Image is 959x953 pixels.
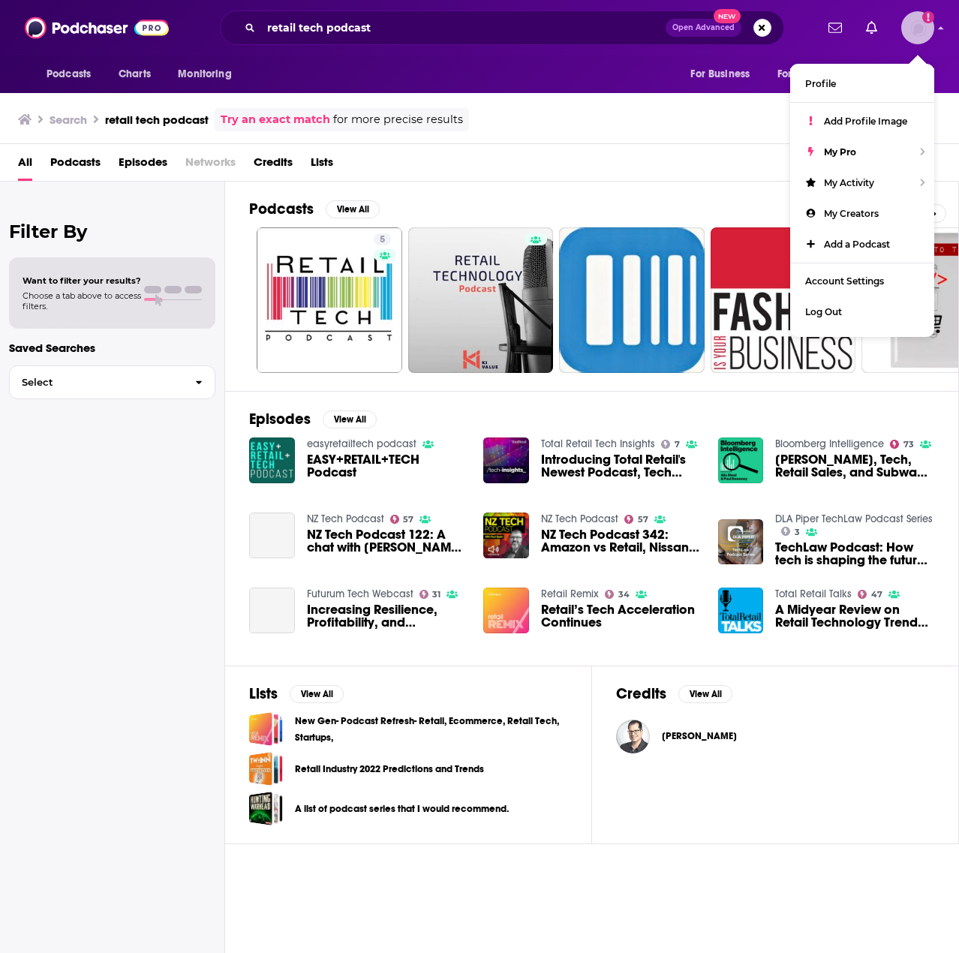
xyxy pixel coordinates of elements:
[541,588,599,600] a: Retail Remix
[541,528,700,554] a: NZ Tech Podcast 342: Amazon vs Retail, Nissan Autonomous cars, Microsoft Surface Laptop, Oracle v...
[822,15,848,41] a: Show notifications dropdown
[795,529,800,536] span: 3
[261,16,666,40] input: Search podcasts, credits, & more...
[824,239,890,250] span: Add a Podcast
[790,198,934,229] a: My Creators
[662,730,737,742] a: Ricardo Belmar
[661,440,680,449] a: 7
[390,515,414,524] a: 57
[675,441,680,448] span: 7
[23,275,141,286] span: Want to filter your results?
[326,200,380,218] button: View All
[307,588,413,600] a: Futurum Tech Webcast
[541,453,700,479] a: Introducing Total Retail's Newest Podcast, Tech Insights
[483,437,529,483] img: Introducing Total Retail's Newest Podcast, Tech Insights
[871,591,882,598] span: 47
[119,64,151,85] span: Charts
[718,588,764,633] a: A Midyear Review on Retail Technology Trends With Omni Talk Retail
[432,591,440,598] span: 31
[775,437,884,450] a: Bloomberg Intelligence
[775,513,933,525] a: DLA Piper TechLaw Podcast Series
[220,11,784,45] div: Search podcasts, credits, & more...
[254,150,293,181] span: Credits
[249,437,295,483] img: EASY+RETAIL+TECH Podcast
[718,519,764,565] a: TechLaw Podcast: How tech is shaping the future of retail.
[901,11,934,44] img: User Profile
[249,513,295,558] a: NZ Tech Podcast 122: A chat with Chris Quin - CEO Telecom Retail
[18,150,32,181] a: All
[824,177,874,188] span: My Activity
[403,516,413,523] span: 57
[672,24,735,32] span: Open Advanced
[50,150,101,181] a: Podcasts
[901,11,934,44] span: Logged in as rpearson
[307,453,466,479] a: EASY+RETAIL+TECH Podcast
[775,541,934,567] a: TechLaw Podcast: How tech is shaping the future of retail.
[678,685,732,703] button: View All
[790,266,934,296] a: Account Settings
[36,60,110,89] button: open menu
[775,453,934,479] a: Elon Musk, Tech, Retail Sales, and Subway (Podcast)
[185,150,236,181] span: Networks
[311,150,333,181] a: Lists
[257,227,402,373] a: 5
[616,684,666,703] h2: Credits
[23,290,141,311] span: Choose a tab above to access filters.
[295,713,567,746] a: New Gen- Podcast Refresh- Retail, Ecommerce, Retail Tech, Startups,
[221,111,330,128] a: Try an exact match
[775,588,852,600] a: Total Retail Talks
[714,9,741,23] span: New
[541,437,655,450] a: Total Retail Tech Insights
[824,116,907,127] span: Add Profile Image
[10,377,183,387] span: Select
[805,306,842,317] span: Log Out
[624,515,648,524] a: 57
[483,588,529,633] img: Retail’s Tech Acceleration Continues
[249,410,311,428] h2: Episodes
[25,14,169,42] img: Podchaser - Follow, Share and Rate Podcasts
[483,513,529,558] img: NZ Tech Podcast 342: Amazon vs Retail, Nissan Autonomous cars, Microsoft Surface Laptop, Oracle v...
[105,113,209,127] h3: retail tech podcast
[249,684,344,703] a: ListsView All
[249,712,283,746] a: New Gen- Podcast Refresh- Retail, Ecommerce, Retail Tech, Startups,
[616,684,732,703] a: CreditsView All
[860,15,883,41] a: Show notifications dropdown
[307,437,416,450] a: easyretailtech podcast
[541,513,618,525] a: NZ Tech Podcast
[249,410,377,428] a: EpisodesView All
[781,527,800,536] a: 3
[419,590,441,599] a: 31
[295,761,484,777] a: Retail Industry 2022 Predictions and Trends
[9,365,215,399] button: Select
[249,752,283,786] a: Retail Industry 2022 Predictions and Trends
[47,64,91,85] span: Podcasts
[824,146,856,158] span: My Pro
[824,208,879,219] span: My Creators
[680,60,768,89] button: open menu
[805,78,836,89] span: Profile
[901,11,934,44] button: Show profile menu
[333,111,463,128] span: for more precise results
[775,453,934,479] span: [PERSON_NAME], Tech, Retail Sales, and Subway (Podcast)
[775,603,934,629] span: A Midyear Review on Retail Technology Trends With Omni Talk Retail
[666,19,741,37] button: Open AdvancedNew
[119,150,167,181] span: Episodes
[307,603,466,629] a: Increasing Resilience, Profitability, and Sustainability in the Retail Industry - Futurum Tech Po...
[249,200,314,218] h2: Podcasts
[790,229,934,260] a: Add a Podcast
[616,720,650,753] img: Ricardo Belmar
[295,801,509,817] a: A list of podcast series that I would recommend.
[249,792,283,825] span: A list of podcast series that I would recommend.
[890,440,914,449] a: 73
[790,64,934,337] ul: Show profile menu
